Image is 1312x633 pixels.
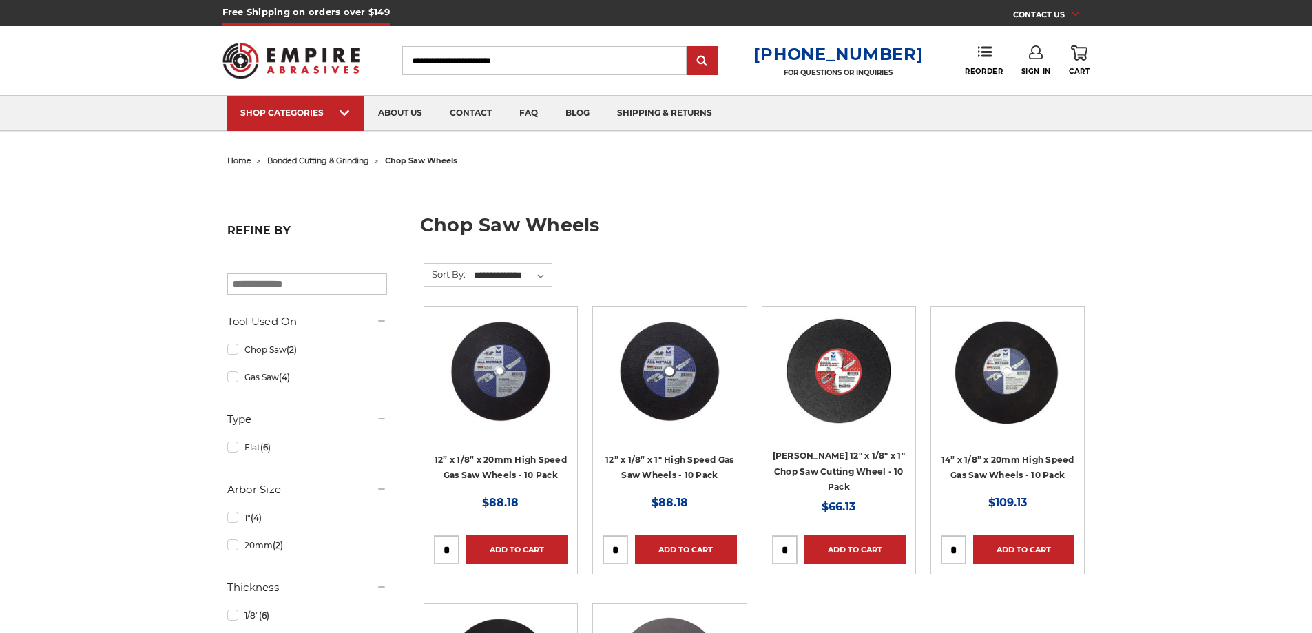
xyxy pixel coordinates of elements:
span: $66.13 [822,500,855,513]
img: 14” Gas-Powered Saw Cut-Off Wheel [952,316,1063,426]
span: (2) [273,540,283,550]
img: Empire Abrasives [222,34,360,87]
span: $109.13 [988,496,1027,509]
a: 12” x 1/8” x 20mm High Speed Gas Saw Wheels - 10 Pack [435,455,567,481]
input: Submit [689,48,716,75]
p: FOR QUESTIONS OR INQUIRIES [753,68,923,77]
a: 14” Gas-Powered Saw Cut-Off Wheel [941,316,1074,450]
a: faq [506,96,552,131]
span: (4) [251,512,262,523]
a: Flat(6) [227,435,387,459]
a: [PERSON_NAME] 12" x 1/8" x 1" Chop Saw Cutting Wheel - 10 Pack [773,450,905,492]
a: Add to Cart [804,535,906,564]
h5: Type [227,411,387,428]
a: 12" x 1/8" (5/32") x 20mm Gas Powered Shop Saw Wheel [434,316,568,450]
a: shipping & returns [603,96,726,131]
span: (6) [259,610,269,621]
a: CONTACT US [1013,7,1090,26]
span: chop saw wheels [385,156,457,165]
h5: Thickness [227,579,387,596]
img: 12" x 1/8" (5/32") x 1" High Speed Portable Gas Saw Cut-Off Wheel [614,316,725,426]
span: $88.18 [482,496,519,509]
a: 12" x 1/8" (5/32") x 1" High Speed Portable Gas Saw Cut-Off Wheel [603,316,736,450]
a: contact [436,96,506,131]
h5: Arbor Size [227,481,387,498]
a: 12” x 1/8” x 1" High Speed Gas Saw Wheels - 10 Pack [605,455,734,481]
a: Add to Cart [466,535,568,564]
a: bonded cutting & grinding [267,156,369,165]
select: Sort By: [472,265,552,286]
a: Chop Saw(2) [227,338,387,362]
span: (2) [287,344,297,355]
span: Cart [1069,67,1090,76]
a: home [227,156,251,165]
img: 12" x 1/8" x 1" Stationary Chop Saw Blade [784,316,894,426]
h1: chop saw wheels [420,216,1085,245]
a: blog [552,96,603,131]
a: Add to Cart [973,535,1074,564]
span: Reorder [965,67,1003,76]
a: [PHONE_NUMBER] [753,44,923,64]
div: SHOP CATEGORIES [240,107,351,118]
a: 20mm(2) [227,533,387,557]
a: Reorder [965,45,1003,75]
h5: Refine by [227,224,387,245]
label: Sort By: [424,264,466,284]
a: Cart [1069,45,1090,76]
a: 1/8"(6) [227,603,387,627]
a: 1"(4) [227,506,387,530]
span: Sign In [1021,67,1051,76]
h5: Tool Used On [227,313,387,330]
span: (4) [279,372,290,382]
img: 12" x 1/8" (5/32") x 20mm Gas Powered Shop Saw Wheel [446,316,556,426]
a: Gas Saw(4) [227,365,387,389]
a: Add to Cart [635,535,736,564]
span: (6) [260,442,271,453]
a: 14” x 1/8” x 20mm High Speed Gas Saw Wheels - 10 Pack [941,455,1074,481]
a: about us [364,96,436,131]
a: 12" x 1/8" x 1" Stationary Chop Saw Blade [772,316,906,450]
span: $88.18 [652,496,688,509]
